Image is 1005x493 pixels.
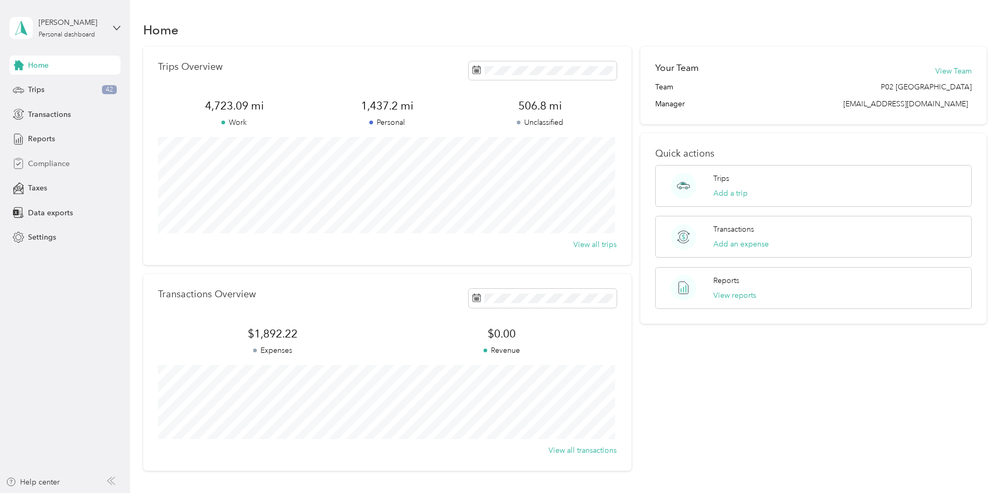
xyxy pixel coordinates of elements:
span: [EMAIL_ADDRESS][DOMAIN_NAME] [843,99,968,108]
button: View all trips [573,239,617,250]
p: Revenue [387,345,617,356]
button: Help center [6,477,60,488]
h2: Your Team [655,61,699,75]
span: Home [28,60,49,71]
h1: Home [143,24,179,35]
button: View reports [713,290,756,301]
p: Trips Overview [158,61,222,72]
p: Transactions [713,224,754,235]
div: [PERSON_NAME] [39,17,105,28]
span: Data exports [28,207,73,218]
span: Settings [28,232,56,243]
span: Trips [28,84,44,95]
span: Taxes [28,182,47,194]
p: Expenses [158,345,387,356]
p: Work [158,117,311,128]
div: Personal dashboard [39,32,95,38]
p: Unclassified [464,117,617,128]
iframe: Everlance-gr Chat Button Frame [946,434,1005,493]
span: 42 [102,85,117,95]
button: View Team [935,66,972,77]
span: 506.8 mi [464,98,617,113]
p: Quick actions [655,148,972,159]
span: 4,723.09 mi [158,98,311,113]
span: P02 [GEOGRAPHIC_DATA] [881,81,972,93]
span: Compliance [28,158,70,169]
p: Transactions Overview [158,289,256,300]
span: Reports [28,133,55,144]
span: Transactions [28,109,71,120]
button: Add an expense [713,239,769,250]
button: Add a trip [713,188,748,199]
span: $0.00 [387,326,617,341]
p: Trips [713,173,729,184]
span: Manager [655,98,685,109]
span: 1,437.2 mi [311,98,463,113]
span: Team [655,81,673,93]
p: Reports [713,275,739,286]
button: View all transactions [548,445,617,456]
span: $1,892.22 [158,326,387,341]
p: Personal [311,117,463,128]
